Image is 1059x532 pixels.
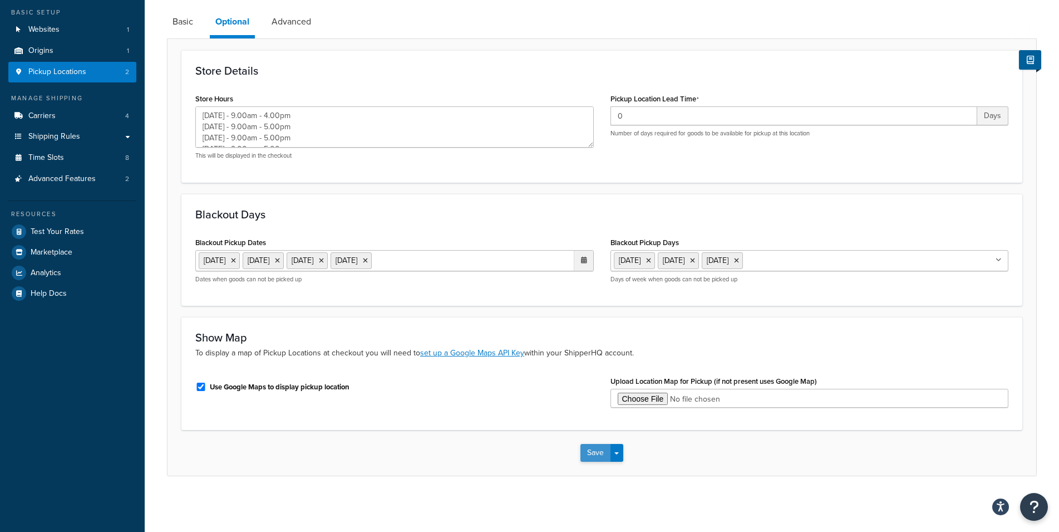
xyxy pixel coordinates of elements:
[977,106,1008,125] span: Days
[125,153,129,163] span: 8
[28,46,53,56] span: Origins
[8,94,136,103] div: Manage Shipping
[28,111,56,121] span: Carriers
[243,252,284,269] li: [DATE]
[8,126,136,147] a: Shipping Rules
[331,252,372,269] li: [DATE]
[580,444,610,462] button: Save
[8,106,136,126] li: Carriers
[28,132,80,141] span: Shipping Rules
[8,263,136,283] a: Analytics
[619,255,641,266] span: [DATE]
[8,62,136,82] li: Pickup Locations
[167,8,199,35] a: Basic
[8,41,136,61] a: Origins1
[195,347,1008,359] p: To display a map of Pickup Locations at checkout you will need to within your ShipperHQ account.
[8,169,136,189] li: Advanced Features
[8,148,136,168] a: Time Slots8
[195,65,1008,77] h3: Store Details
[31,248,72,257] span: Marketplace
[287,252,328,269] li: [DATE]
[127,46,129,56] span: 1
[266,8,317,35] a: Advanced
[195,95,233,103] label: Store Hours
[610,377,817,385] label: Upload Location Map for Pickup (if not present uses Google Map)
[8,284,136,304] a: Help Docs
[8,19,136,40] li: Websites
[199,252,240,269] li: [DATE]
[28,153,64,163] span: Time Slots
[707,255,728,266] span: [DATE]
[195,331,1008,344] h3: Show Map
[8,8,136,17] div: Basic Setup
[31,227,84,237] span: Test Your Rates
[1020,493,1048,521] button: Open Resource Center
[610,275,1009,284] p: Days of week when goods can not be picked up
[195,152,594,160] p: This will be displayed in the checkout
[610,238,679,247] label: Blackout Pickup Days
[125,67,129,77] span: 2
[127,25,129,35] span: 1
[1019,50,1041,70] button: Show Help Docs
[610,129,1009,138] p: Number of days required for goods to be available for pickup at this location
[8,222,136,242] a: Test Your Rates
[210,8,255,38] a: Optional
[31,289,67,299] span: Help Docs
[8,19,136,40] a: Websites1
[195,238,266,247] label: Blackout Pickup Dates
[8,209,136,219] div: Resources
[195,106,594,148] textarea: [DATE] - 9.00am - 4.00pm [DATE] - 9.00am - 5.00pm [DATE] - 9.00am - 5.00pm [DATE] - 9.00am - 5.00...
[28,67,86,77] span: Pickup Locations
[125,174,129,184] span: 2
[8,62,136,82] a: Pickup Locations2
[8,242,136,262] a: Marketplace
[663,255,684,266] span: [DATE]
[28,25,60,35] span: Websites
[195,275,594,284] p: Dates when goods can not be picked up
[195,208,1008,221] h3: Blackout Days
[420,347,524,359] a: set up a Google Maps API Key
[31,269,61,278] span: Analytics
[8,169,136,189] a: Advanced Features2
[210,382,349,392] label: Use Google Maps to display pickup location
[610,95,699,104] label: Pickup Location Lead Time
[8,148,136,168] li: Time Slots
[8,41,136,61] li: Origins
[28,174,96,184] span: Advanced Features
[125,111,129,121] span: 4
[8,106,136,126] a: Carriers4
